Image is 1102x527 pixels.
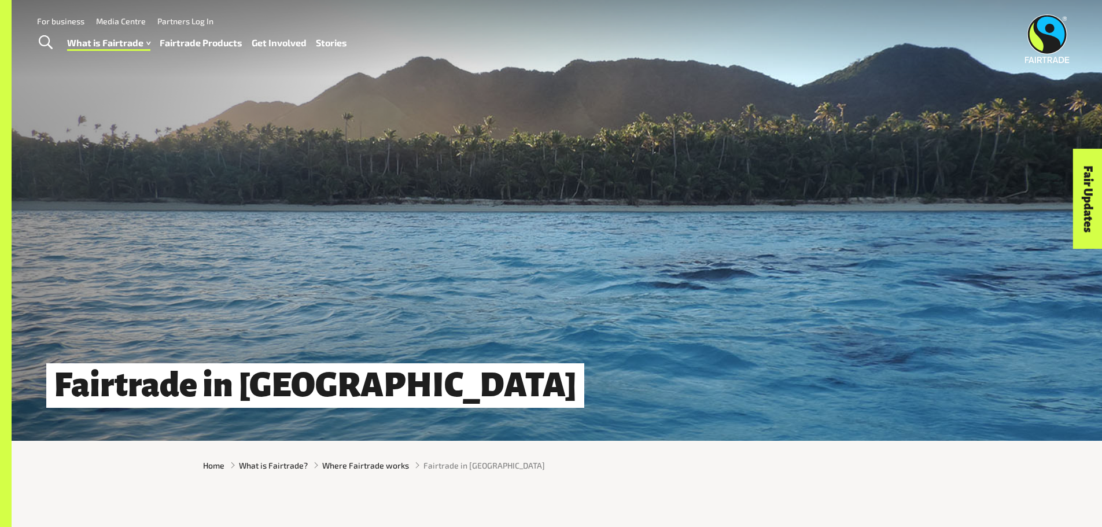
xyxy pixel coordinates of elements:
[322,459,409,471] a: Where Fairtrade works
[46,363,584,408] h1: Fairtrade in [GEOGRAPHIC_DATA]
[252,35,307,51] a: Get Involved
[316,35,347,51] a: Stories
[37,16,84,26] a: For business
[423,459,545,471] span: Fairtrade in [GEOGRAPHIC_DATA]
[1025,14,1070,63] img: Fairtrade Australia New Zealand logo
[96,16,146,26] a: Media Centre
[203,459,224,471] a: Home
[67,35,150,51] a: What is Fairtrade
[31,28,60,57] a: Toggle Search
[239,459,308,471] a: What is Fairtrade?
[157,16,213,26] a: Partners Log In
[160,35,242,51] a: Fairtrade Products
